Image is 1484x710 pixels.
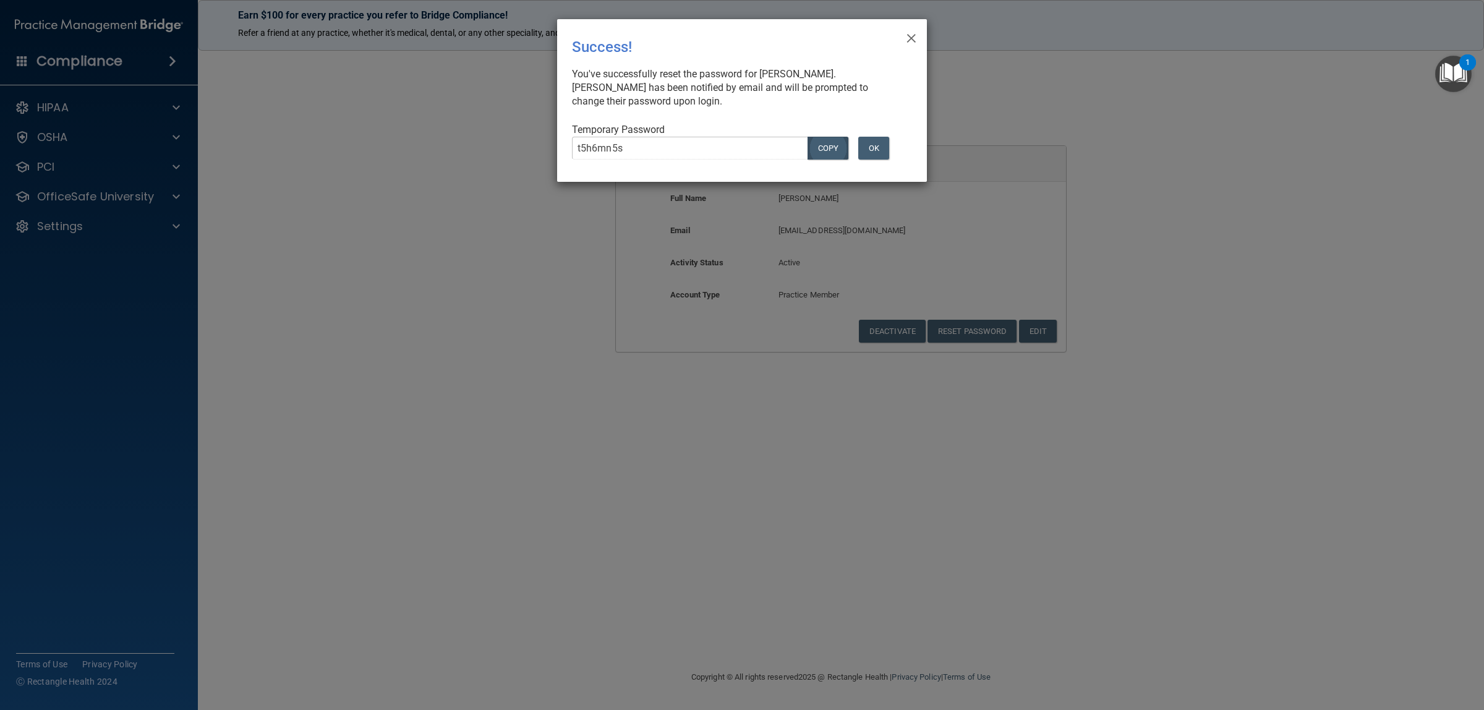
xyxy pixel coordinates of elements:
[1435,56,1472,92] button: Open Resource Center, 1 new notification
[572,124,665,135] span: Temporary Password
[1465,62,1470,79] div: 1
[808,137,848,160] button: COPY
[906,24,917,49] span: ×
[572,67,902,108] div: You've successfully reset the password for [PERSON_NAME]. [PERSON_NAME] has been notified by emai...
[858,137,889,160] button: OK
[572,29,861,65] div: Success!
